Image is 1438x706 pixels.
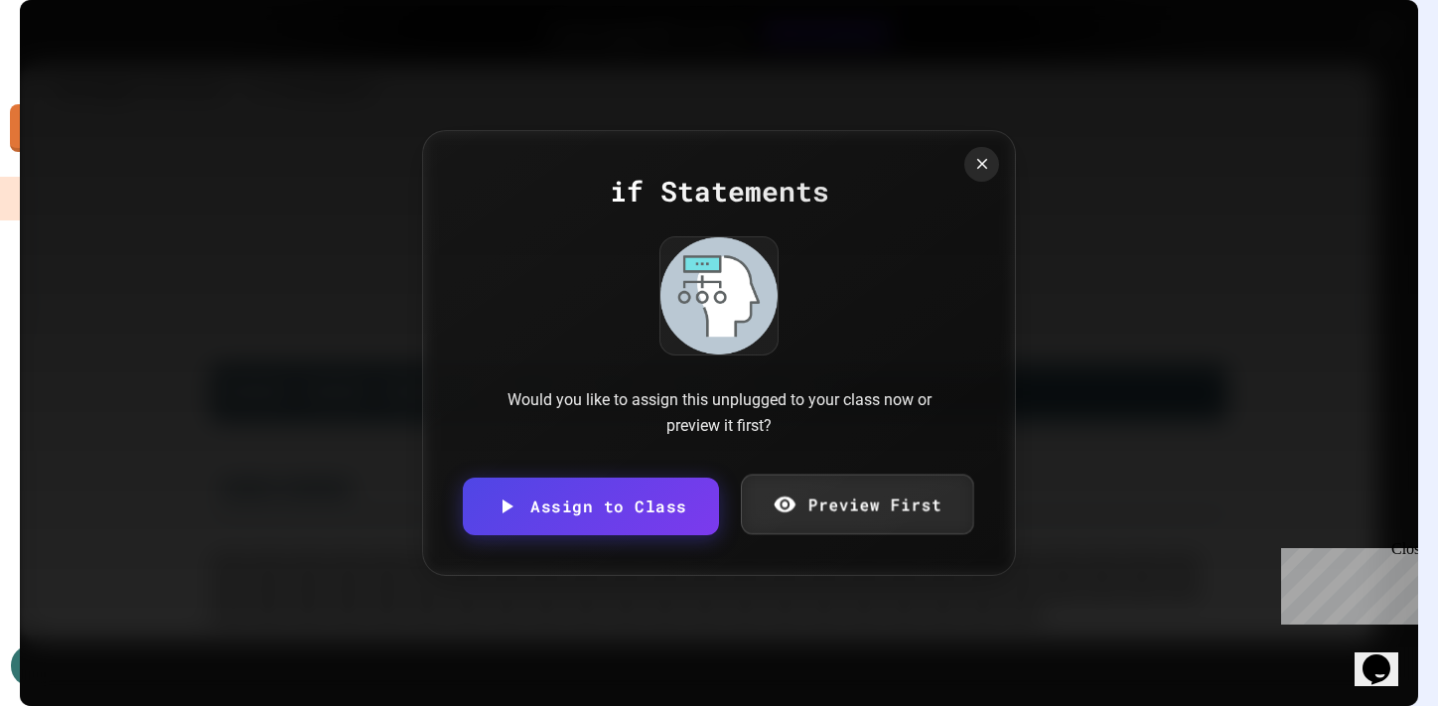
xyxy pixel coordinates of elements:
[8,8,137,126] div: Chat with us now!Close
[463,171,975,212] div: if Statements
[481,387,957,438] div: Would you like to assign this unplugged to your class now or preview it first?
[463,478,718,535] a: Assign to Class
[660,237,778,354] img: if Statements
[1355,627,1418,686] iframe: chat widget
[1273,540,1418,625] iframe: chat widget
[741,475,973,535] a: Preview First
